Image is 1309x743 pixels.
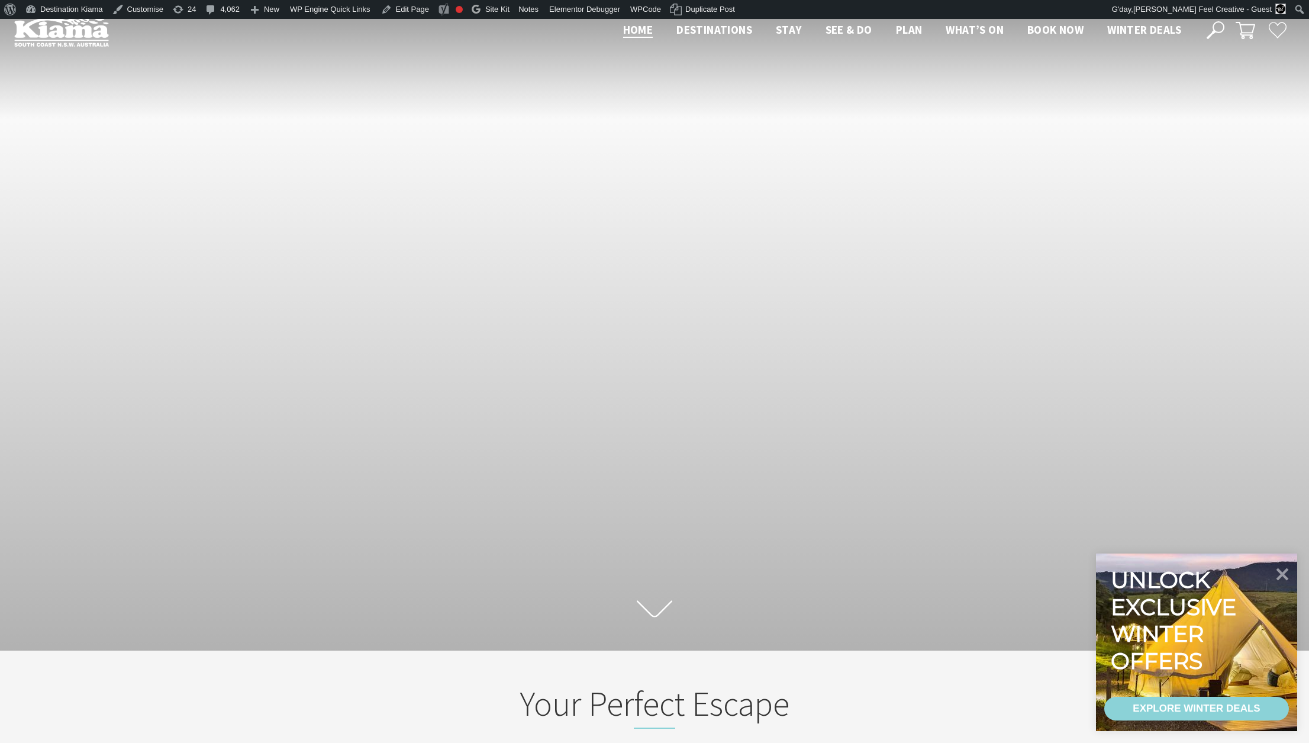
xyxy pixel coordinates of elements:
[1104,697,1289,721] a: EXPLORE WINTER DEALS
[1027,22,1084,37] span: Book now
[1111,567,1242,674] div: Unlock exclusive winter offers
[896,22,923,37] span: Plan
[826,22,872,37] span: See & Do
[456,6,463,13] div: Focus keyphrase not set
[1107,22,1181,37] span: Winter Deals
[611,21,1193,40] nav: Main Menu
[776,22,802,37] span: Stay
[946,22,1004,37] span: What’s On
[423,683,886,729] h2: Your Perfect Escape
[1133,697,1260,721] div: EXPLORE WINTER DEALS
[485,5,510,14] span: Site Kit
[1133,5,1272,14] span: [PERSON_NAME] Feel Creative - Guest
[14,14,109,47] img: Kiama Logo
[676,22,752,37] span: Destinations
[623,22,653,37] span: Home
